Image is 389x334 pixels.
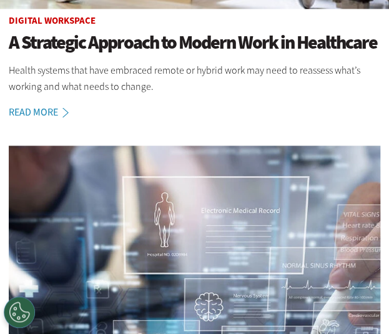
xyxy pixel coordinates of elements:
[9,32,380,53] a: A Strategic Approach to Modern Work in Healthcare
[9,14,96,27] a: Digital Workspace
[4,297,35,328] button: Open Preferences
[9,107,82,117] a: Read More
[4,297,35,328] div: Cookies Settings
[9,62,380,94] p: Health systems that have embraced remote or hybrid work may need to reassess what’s working and w...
